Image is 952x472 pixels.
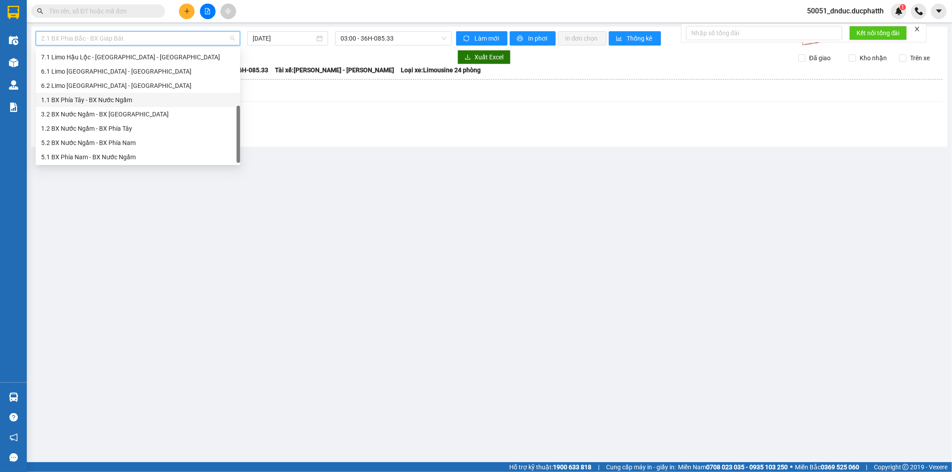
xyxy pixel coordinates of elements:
[36,136,240,150] div: 5.2 BX Nước Ngầm - BX Phía Nam
[509,462,591,472] span: Hỗ trợ kỹ thuật:
[806,53,834,63] span: Đã giao
[902,464,909,470] span: copyright
[275,65,394,75] span: Tài xế: [PERSON_NAME] - [PERSON_NAME]
[901,4,904,10] span: 1
[474,33,500,43] span: Làm mới
[37,8,43,14] span: search
[253,33,315,43] input: 13/10/2025
[935,7,943,15] span: caret-down
[49,6,154,16] input: Tìm tên, số ĐT hoặc mã đơn
[9,393,18,402] img: warehouse-icon
[931,4,947,19] button: caret-down
[510,31,556,46] button: printerIn phơi
[686,26,842,40] input: Nhập số tổng đài
[179,4,195,19] button: plus
[895,7,903,15] img: icon-new-feature
[528,33,549,43] span: In phơi
[41,109,235,119] div: 3.2 BX Nước Ngầm - BX [GEOGRAPHIC_DATA]
[457,50,511,64] button: downloadXuất Excel
[9,433,18,442] span: notification
[706,464,788,471] strong: 0708 023 035 - 0935 103 250
[204,8,211,14] span: file-add
[341,32,446,45] span: 03:00 - 36H-085.33
[184,8,190,14] span: plus
[41,66,235,76] div: 6.1 Limo [GEOGRAPHIC_DATA] - [GEOGRAPHIC_DATA]
[915,7,923,15] img: phone-icon
[900,4,906,10] sup: 1
[906,53,933,63] span: Trên xe
[821,464,859,471] strong: 0369 525 060
[9,80,18,90] img: warehouse-icon
[678,462,788,472] span: Miền Nam
[800,5,891,17] span: 50051_dnduc.ducphatth
[218,65,268,75] span: Số xe: 36H-085.33
[41,138,235,148] div: 5.2 BX Nước Ngầm - BX Phía Nam
[36,93,240,107] div: 1.1 BX Phía Tây - BX Nước Ngầm
[8,6,19,19] img: logo-vxr
[36,121,240,136] div: 1.2 BX Nước Ngầm - BX Phía Tây
[9,58,18,67] img: warehouse-icon
[401,65,481,75] span: Loại xe: Limousine 24 phòng
[225,8,231,14] span: aim
[9,413,18,422] span: question-circle
[616,35,624,42] span: bar-chart
[36,150,240,164] div: 5.1 BX Phía Nam - BX Nước Ngầm
[795,462,859,472] span: Miền Bắc
[41,152,235,162] div: 5.1 BX Phía Nam - BX Nước Ngầm
[9,453,18,462] span: message
[9,103,18,112] img: solution-icon
[36,107,240,121] div: 3.2 BX Nước Ngầm - BX Hoằng Hóa
[36,64,240,79] div: 6.1 Limo TP Thanh Hóa - Hà Nội
[606,462,676,472] span: Cung cấp máy in - giấy in:
[914,26,920,32] span: close
[220,4,236,19] button: aim
[856,28,900,38] span: Kết nối tổng đài
[36,50,240,64] div: 7.1 Limo Hậu Lộc - Bỉm Sơn - Hà Nội
[41,95,235,105] div: 1.1 BX Phía Tây - BX Nước Ngầm
[627,33,654,43] span: Thống kê
[200,4,216,19] button: file-add
[456,31,507,46] button: syncLàm mới
[790,465,793,469] span: ⚪️
[9,36,18,45] img: warehouse-icon
[558,31,607,46] button: In đơn chọn
[41,81,235,91] div: 6.2 Limo [GEOGRAPHIC_DATA] - [GEOGRAPHIC_DATA]
[609,31,661,46] button: bar-chartThống kê
[856,53,890,63] span: Kho nhận
[866,462,867,472] span: |
[553,464,591,471] strong: 1900 633 818
[41,32,235,45] span: 2.1 BX Phía Bắc - BX Giáp Bát
[849,26,907,40] button: Kết nối tổng đài
[463,35,471,42] span: sync
[41,124,235,133] div: 1.2 BX Nước Ngầm - BX Phía Tây
[598,462,599,472] span: |
[41,52,235,62] div: 7.1 Limo Hậu Lộc - [GEOGRAPHIC_DATA] - [GEOGRAPHIC_DATA]
[36,79,240,93] div: 6.2 Limo Hà Nội - TP Thanh Hóa
[517,35,524,42] span: printer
